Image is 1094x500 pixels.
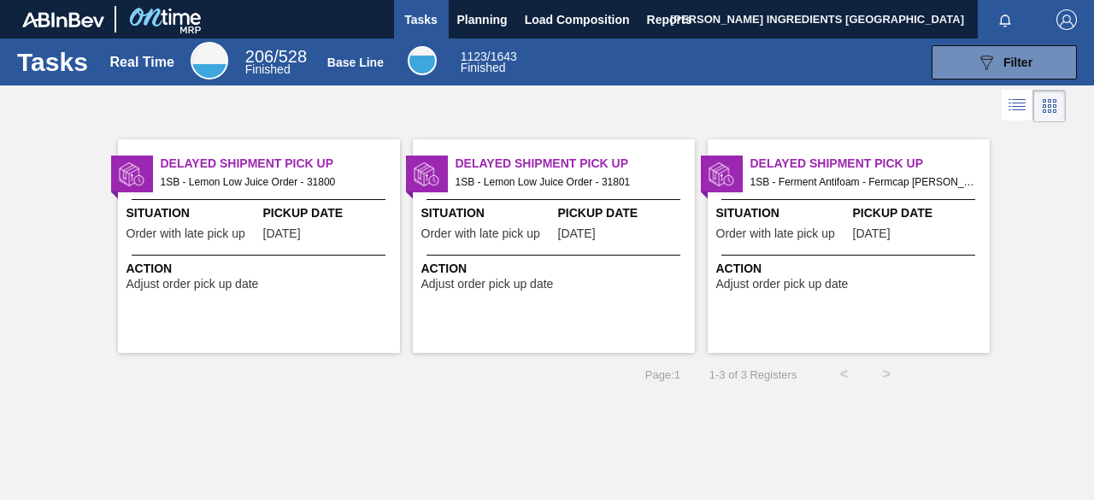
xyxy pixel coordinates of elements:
img: status [709,162,734,187]
span: Tasks [403,9,440,30]
span: Finished [461,61,506,74]
div: Real Time [245,50,307,75]
span: 1SB - Ferment Antifoam - Fermcap Kerry Order - 28138 [750,173,976,191]
span: / 528 [245,47,307,66]
span: Adjust order pick up date [716,278,849,291]
span: 1SB - Lemon Low Juice Order - 31800 [161,173,386,191]
h1: Tasks [17,52,88,72]
span: 09/17/2025 [558,227,596,240]
div: Base Line [327,56,384,69]
span: Adjust order pick up date [421,278,554,291]
button: > [865,353,908,396]
span: Filter [1003,56,1032,69]
span: Adjust order pick up date [126,278,259,291]
span: Action [421,260,691,278]
span: Delayed Shipment Pick Up [161,155,400,173]
span: 1123 [461,50,487,63]
div: Card Vision [1033,90,1066,122]
span: Pickup Date [558,204,691,222]
span: Situation [126,204,259,222]
span: Order with late pick up [126,227,245,240]
span: Action [126,260,396,278]
span: Order with late pick up [716,227,835,240]
button: < [822,353,865,396]
span: Reports [647,9,692,30]
div: Base Line [461,51,517,74]
img: status [119,162,144,187]
div: Real Time [191,42,228,79]
span: / 1643 [461,50,517,63]
img: Logout [1056,9,1077,30]
span: Situation [421,204,554,222]
span: 09/17/2025 [263,227,301,240]
span: Order with late pick up [421,227,540,240]
span: Finished [245,62,291,76]
span: Pickup Date [853,204,985,222]
button: Filter [932,45,1077,79]
span: Action [716,260,985,278]
div: Base Line [408,46,437,75]
span: Page : 1 [645,368,680,381]
span: 206 [245,47,273,66]
span: 1SB - Lemon Low Juice Order - 31801 [456,173,681,191]
span: Delayed Shipment Pick Up [750,155,990,173]
span: 09/29/2025 [853,227,891,240]
span: Planning [457,9,508,30]
img: TNhmsLtSVTkK8tSr43FrP2fwEKptu5GPRR3wAAAABJRU5ErkJggg== [22,12,104,27]
span: Pickup Date [263,204,396,222]
span: Situation [716,204,849,222]
span: 1 - 3 of 3 Registers [706,368,797,381]
span: Delayed Shipment Pick Up [456,155,695,173]
button: Notifications [978,8,1032,32]
div: Real Time [110,55,174,70]
span: Load Composition [525,9,630,30]
div: List Vision [1002,90,1033,122]
img: status [414,162,439,187]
